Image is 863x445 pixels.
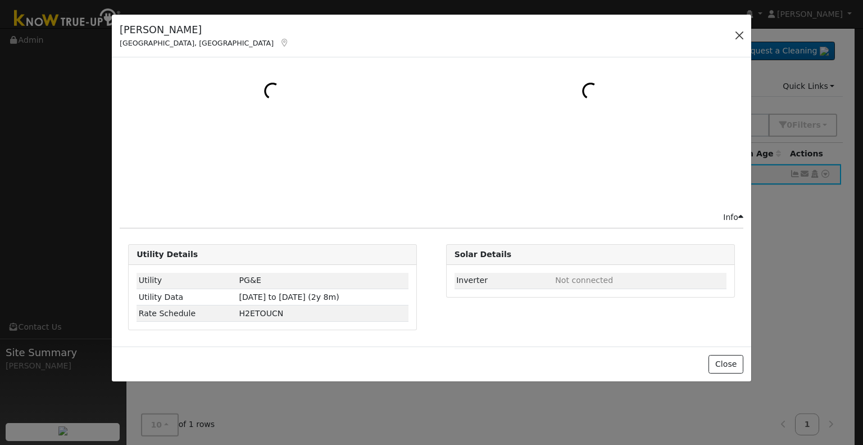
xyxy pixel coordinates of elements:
td: Utility [137,273,237,289]
span: Y [239,309,284,318]
a: Map [279,38,289,47]
h5: [PERSON_NAME] [120,23,289,37]
span: [GEOGRAPHIC_DATA], [GEOGRAPHIC_DATA] [120,39,274,47]
button: Close [708,355,743,374]
span: ID: 16141072, authorized: 02/05/25 [239,276,261,285]
span: ID: null, authorized: None [555,276,613,285]
span: [DATE] to [DATE] (2y 8m) [239,293,339,302]
td: Rate Schedule [137,305,237,322]
div: Info [723,212,743,223]
td: Utility Data [137,289,237,305]
td: Inverter [455,273,553,289]
strong: Solar Details [455,250,511,259]
strong: Utility Details [137,250,198,259]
